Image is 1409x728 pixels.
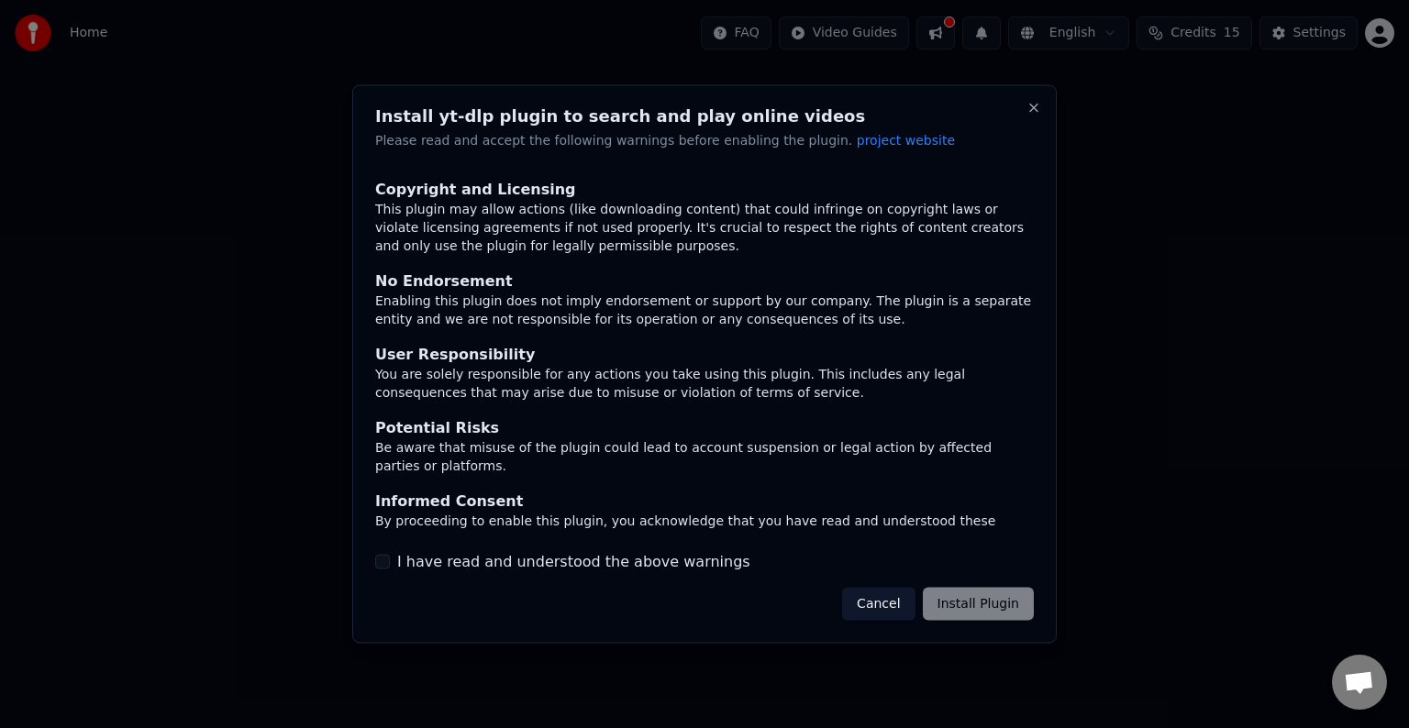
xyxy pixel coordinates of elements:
div: Be aware that misuse of the plugin could lead to account suspension or legal action by affected p... [375,438,1034,475]
div: Potential Risks [375,416,1034,438]
button: Cancel [842,587,915,620]
label: I have read and understood the above warnings [397,550,750,572]
div: No Endorsement [375,270,1034,292]
div: Copyright and Licensing [375,178,1034,200]
div: This plugin may allow actions (like downloading content) that could infringe on copyright laws or... [375,200,1034,255]
div: User Responsibility [375,343,1034,365]
div: By proceeding to enable this plugin, you acknowledge that you have read and understood these warn... [375,512,1034,548]
div: Enabling this plugin does not imply endorsement or support by our company. The plugin is a separa... [375,292,1034,328]
h2: Install yt-dlp plugin to search and play online videos [375,108,1034,125]
p: Please read and accept the following warnings before enabling the plugin. [375,132,1034,150]
div: Informed Consent [375,490,1034,512]
div: You are solely responsible for any actions you take using this plugin. This includes any legal co... [375,365,1034,402]
span: project website [857,133,955,148]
